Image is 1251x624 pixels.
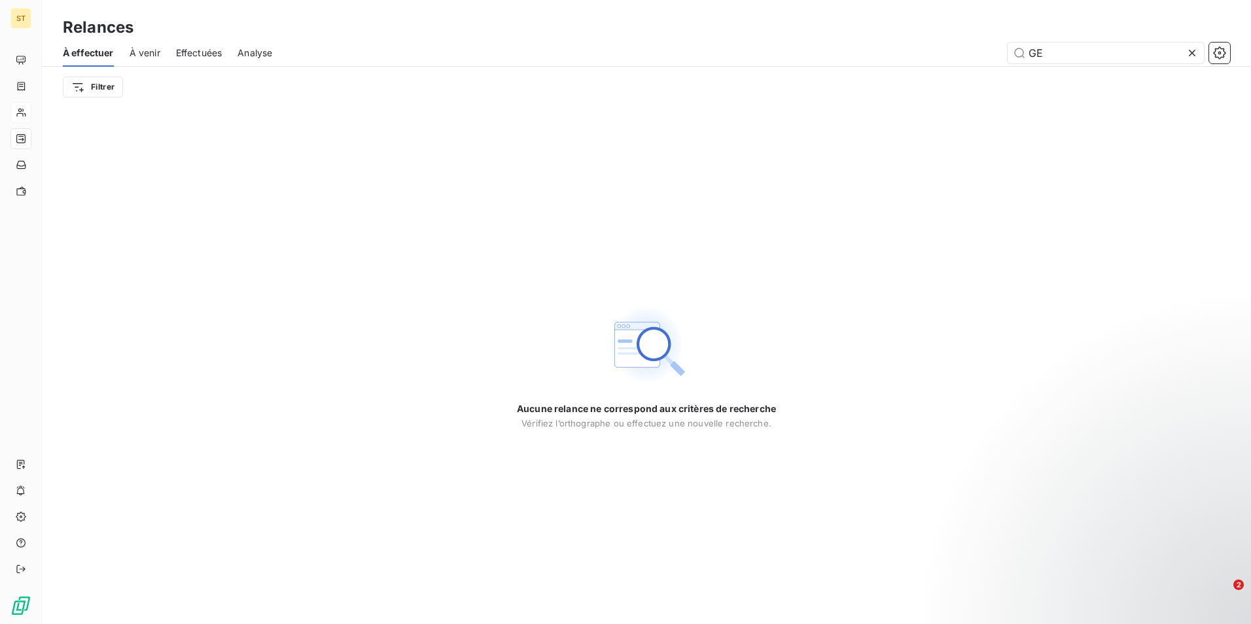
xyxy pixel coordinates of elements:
img: Empty state [605,303,688,387]
span: À effectuer [63,46,114,60]
span: Vérifiez l’orthographe ou effectuez une nouvelle recherche. [521,418,771,428]
iframe: Intercom live chat [1207,580,1238,611]
div: ST [10,8,31,29]
img: Logo LeanPay [10,595,31,616]
span: 2 [1233,580,1244,590]
span: Aucune relance ne correspond aux critères de recherche [517,402,776,415]
span: Analyse [238,46,272,60]
span: À venir [130,46,160,60]
h3: Relances [63,16,133,39]
input: Rechercher [1008,43,1204,63]
span: Effectuées [176,46,222,60]
button: Filtrer [63,77,123,97]
iframe: Intercom notifications message [989,497,1251,589]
